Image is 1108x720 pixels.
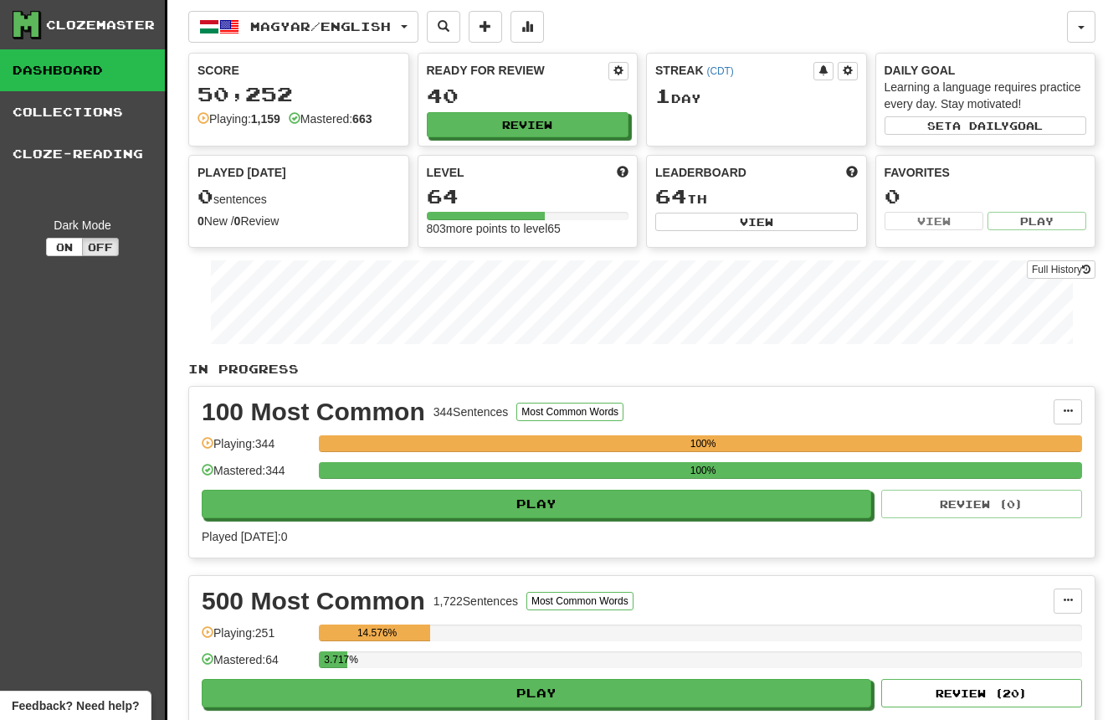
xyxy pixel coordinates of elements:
[234,214,241,228] strong: 0
[427,164,464,181] span: Level
[197,213,400,229] div: New / Review
[433,593,518,609] div: 1,722 Sentences
[46,17,155,33] div: Clozemaster
[13,217,152,234] div: Dark Mode
[12,697,139,714] span: Open feedback widget
[987,212,1086,230] button: Play
[427,85,629,106] div: 40
[881,490,1082,518] button: Review (0)
[202,490,871,518] button: Play
[82,238,119,256] button: Off
[885,164,1087,181] div: Favorites
[655,184,687,208] span: 64
[427,186,629,207] div: 64
[202,625,310,652] div: Playing: 251
[289,111,372,127] div: Mastered:
[469,11,502,43] button: Add sentence to collection
[202,651,310,679] div: Mastered: 64
[885,212,983,230] button: View
[197,184,213,208] span: 0
[324,435,1082,452] div: 100%
[197,214,204,228] strong: 0
[202,399,425,424] div: 100 Most Common
[202,589,425,614] div: 500 Most Common
[526,592,634,610] button: Most Common Words
[516,403,623,421] button: Most Common Words
[885,62,1087,79] div: Daily Goal
[427,62,609,79] div: Ready for Review
[655,164,746,181] span: Leaderboard
[188,11,418,43] button: Magyar/English
[885,116,1087,135] button: Seta dailygoal
[706,65,733,77] a: (CDT)
[46,238,83,256] button: On
[202,530,287,543] span: Played [DATE]: 0
[352,112,372,126] strong: 663
[324,625,430,641] div: 14.576%
[197,111,280,127] div: Playing:
[433,404,509,420] div: 344 Sentences
[655,85,858,107] div: Day
[427,11,460,43] button: Search sentences
[188,361,1095,378] p: In Progress
[202,435,310,463] div: Playing: 344
[251,112,280,126] strong: 1,159
[202,462,310,490] div: Mastered: 344
[655,84,671,107] span: 1
[846,164,858,181] span: This week in points, UTC
[202,679,871,707] button: Play
[1027,260,1095,279] a: Full History
[197,186,400,208] div: sentences
[881,679,1082,707] button: Review (20)
[952,120,1009,131] span: a daily
[655,62,813,79] div: Streak
[197,62,400,79] div: Score
[427,112,629,137] button: Review
[197,84,400,105] div: 50,252
[324,651,347,668] div: 3.717%
[655,186,858,208] div: th
[885,186,1087,207] div: 0
[885,79,1087,112] div: Learning a language requires practice every day. Stay motivated!
[617,164,628,181] span: Score more points to level up
[655,213,858,231] button: View
[197,164,286,181] span: Played [DATE]
[510,11,544,43] button: More stats
[427,220,629,237] div: 803 more points to level 65
[250,19,391,33] span: Magyar / English
[324,462,1082,479] div: 100%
